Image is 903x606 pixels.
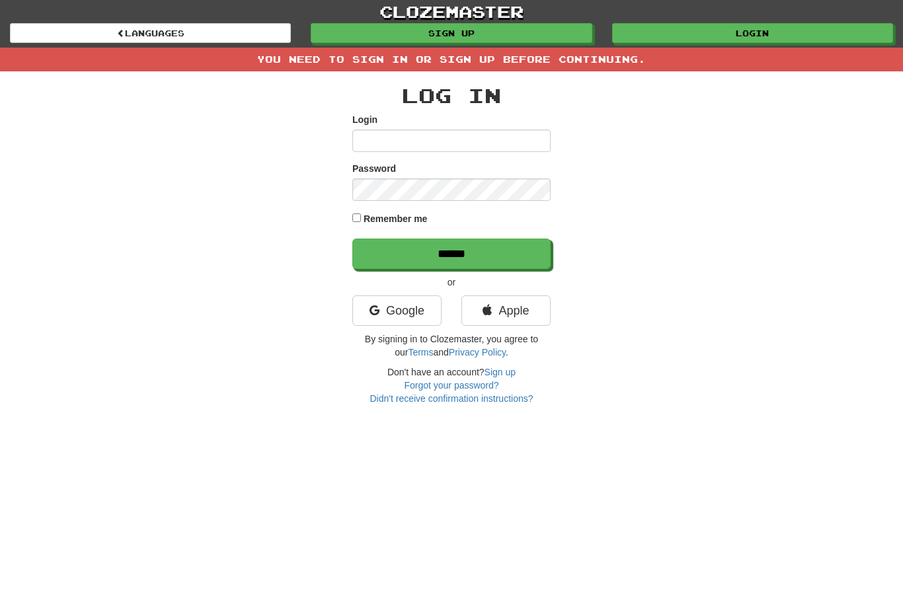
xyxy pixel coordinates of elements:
[461,295,551,326] a: Apple
[352,85,551,106] h2: Log In
[485,367,516,377] a: Sign up
[352,365,551,405] div: Don't have an account?
[404,380,498,391] a: Forgot your password?
[408,347,433,358] a: Terms
[370,393,533,404] a: Didn't receive confirmation instructions?
[364,212,428,225] label: Remember me
[449,347,506,358] a: Privacy Policy
[311,23,592,43] a: Sign up
[352,276,551,289] p: or
[612,23,893,43] a: Login
[352,295,442,326] a: Google
[352,113,377,126] label: Login
[352,332,551,359] p: By signing in to Clozemaster, you agree to our and .
[10,23,291,43] a: Languages
[352,162,396,175] label: Password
